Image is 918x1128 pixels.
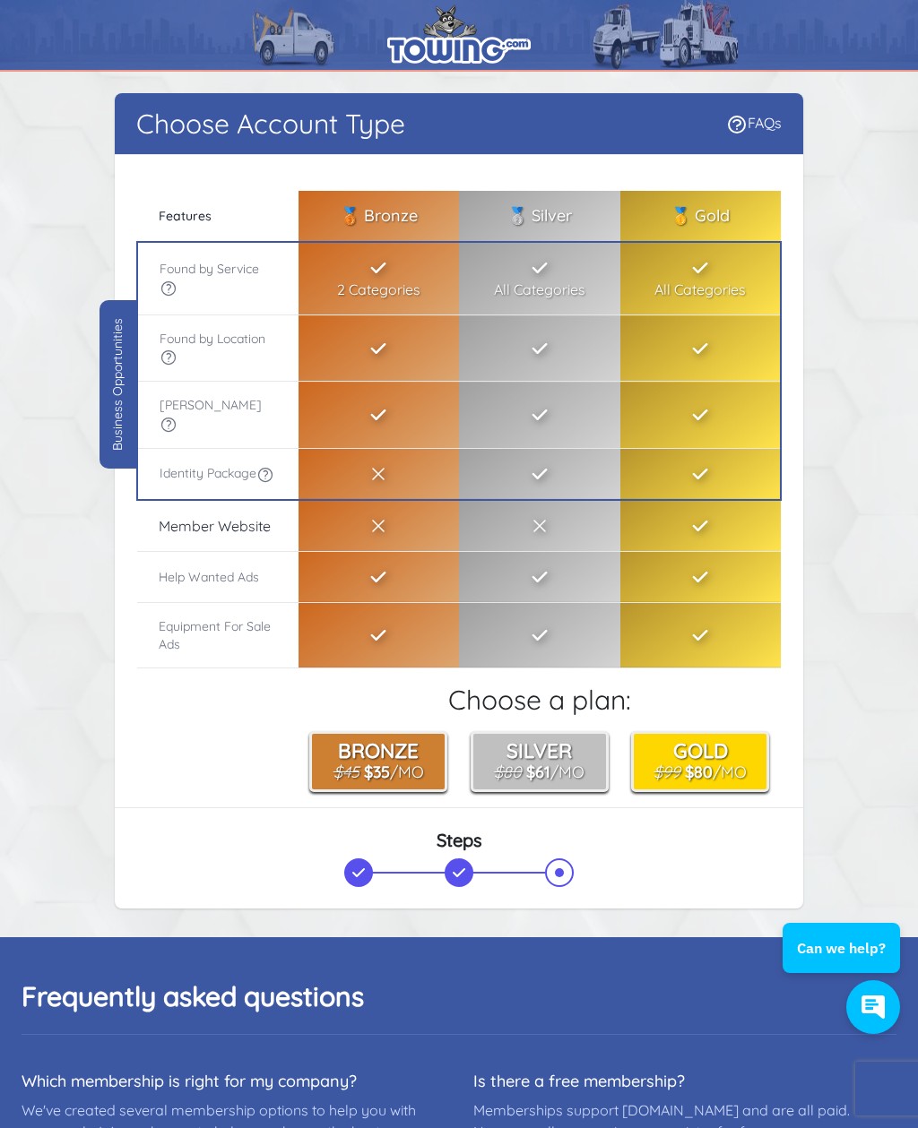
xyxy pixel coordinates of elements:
[765,874,918,1052] iframe: Conversations
[159,208,212,224] span: Features
[620,191,782,241] th: 🥇 Gold
[136,830,782,851] h3: Steps
[526,762,550,781] b: $61
[726,114,782,132] a: FAQs
[494,762,522,781] s: $80
[631,731,769,792] button: Gold $99 $80/Mo
[459,242,620,315] td: All Categories
[459,191,620,241] th: 🥈 Silver
[387,4,531,64] img: logo.png
[299,684,781,716] h2: Choose a plan:
[137,500,299,552] th: Member Website
[137,448,299,500] th: Identity Package
[22,1071,445,1092] dt: Which membership is right for my company?
[309,731,447,792] button: Bronze $45 $35/Mo
[471,731,609,792] button: Silver $80 $61/Mo
[685,762,713,781] b: $80
[137,242,299,315] th: Found by Service
[333,762,424,781] small: /Mo
[137,315,299,382] th: Found by Location
[494,762,585,781] small: /Mo
[136,108,405,140] h1: Choose Account Type
[620,242,782,315] td: All Categories
[364,762,390,781] b: $35
[137,382,299,448] th: [PERSON_NAME]
[333,762,359,781] s: $45
[299,242,460,315] td: 2 Categories
[654,762,680,781] s: $99
[654,762,747,781] small: /Mo
[100,300,136,469] div: Business Opportunities
[473,1071,896,1092] dt: Is there a free membership?
[137,602,299,667] th: Equipment For Sale Ads
[299,191,460,241] th: 🥉 Bronze
[137,551,299,602] th: Help Wanted Ads
[22,980,896,1012] h2: Frequently asked questions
